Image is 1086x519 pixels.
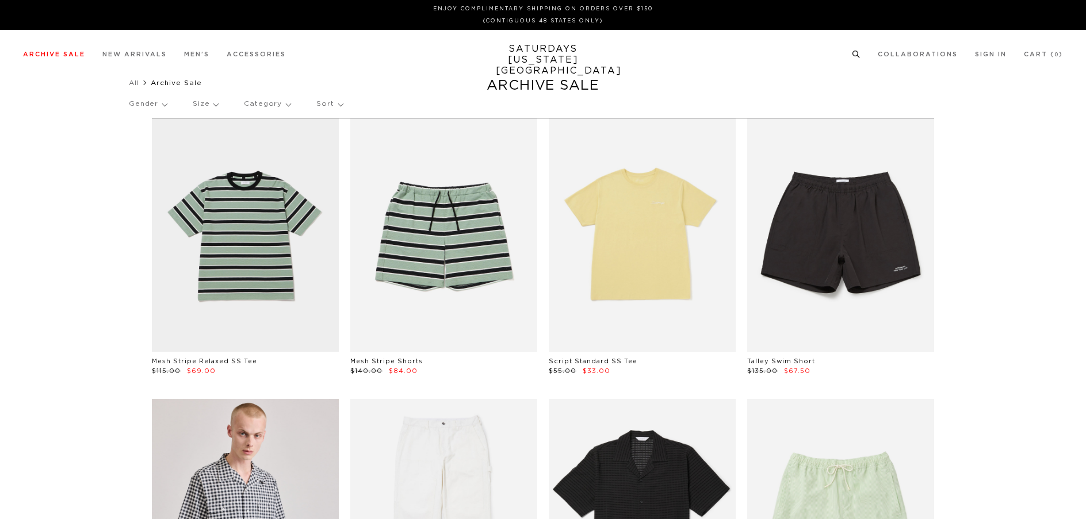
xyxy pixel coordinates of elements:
[549,358,637,364] a: Script Standard SS Tee
[350,368,383,374] span: $140.00
[496,44,591,76] a: SATURDAYS[US_STATE][GEOGRAPHIC_DATA]
[878,51,958,57] a: Collaborations
[316,91,342,117] p: Sort
[187,368,216,374] span: $69.00
[102,51,167,57] a: New Arrivals
[549,368,576,374] span: $55.00
[28,5,1058,13] p: Enjoy Complimentary Shipping on Orders Over $150
[747,358,815,364] a: Talley Swim Short
[1024,51,1063,57] a: Cart (0)
[975,51,1007,57] a: Sign In
[193,91,218,117] p: Size
[152,368,181,374] span: $115.00
[1054,52,1059,57] small: 0
[583,368,610,374] span: $33.00
[23,51,85,57] a: Archive Sale
[350,358,423,364] a: Mesh Stripe Shorts
[747,368,778,374] span: $135.00
[28,17,1058,25] p: (Contiguous 48 States Only)
[244,91,290,117] p: Category
[152,358,257,364] a: Mesh Stripe Relaxed SS Tee
[184,51,209,57] a: Men's
[129,79,139,86] a: All
[784,368,810,374] span: $67.50
[227,51,286,57] a: Accessories
[389,368,418,374] span: $84.00
[129,91,167,117] p: Gender
[151,79,202,86] span: Archive Sale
